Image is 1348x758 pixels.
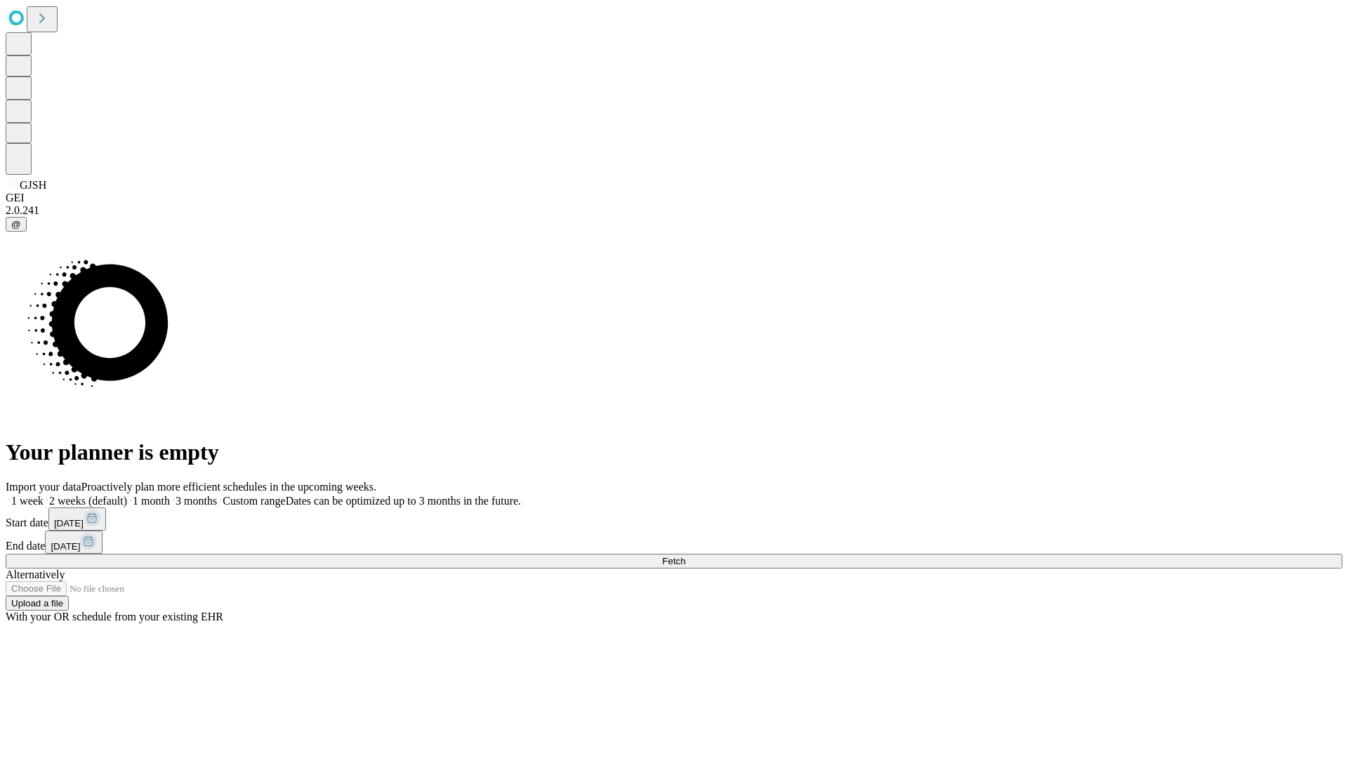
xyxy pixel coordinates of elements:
button: [DATE] [45,531,103,554]
span: Fetch [662,556,685,566]
span: Alternatively [6,568,65,580]
span: Import your data [6,481,81,493]
span: [DATE] [54,518,84,528]
button: [DATE] [48,507,106,531]
button: @ [6,217,27,232]
div: End date [6,531,1342,554]
span: @ [11,219,21,230]
span: 2 weeks (default) [49,495,127,507]
button: Fetch [6,554,1342,568]
div: GEI [6,192,1342,204]
button: Upload a file [6,596,69,611]
span: Proactively plan more efficient schedules in the upcoming weeks. [81,481,376,493]
h1: Your planner is empty [6,439,1342,465]
span: 1 month [133,495,170,507]
span: With your OR schedule from your existing EHR [6,611,223,623]
span: Dates can be optimized up to 3 months in the future. [286,495,521,507]
span: [DATE] [51,541,80,552]
span: GJSH [20,179,46,191]
span: 3 months [176,495,217,507]
span: Custom range [223,495,285,507]
span: 1 week [11,495,44,507]
div: Start date [6,507,1342,531]
div: 2.0.241 [6,204,1342,217]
